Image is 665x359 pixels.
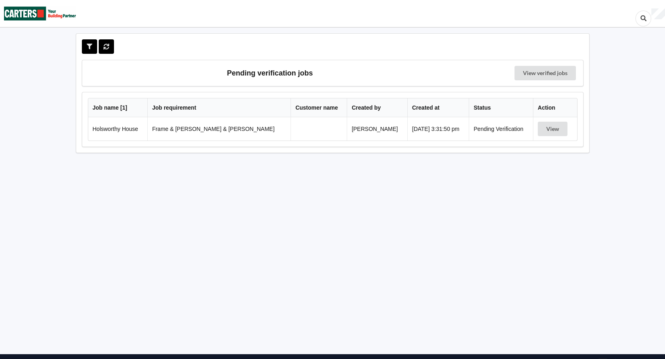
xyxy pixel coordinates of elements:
[147,117,291,141] td: Frame & [PERSON_NAME] & [PERSON_NAME]
[651,8,665,20] div: User Profile
[469,98,533,117] th: Status
[88,117,148,141] td: Holsworthy House
[347,117,407,141] td: [PERSON_NAME]
[88,98,148,117] th: Job name [ 1 ]
[291,98,347,117] th: Customer name
[347,98,407,117] th: Created by
[469,117,533,141] td: Pending Verification
[515,66,576,80] a: View verified jobs
[407,98,469,117] th: Created at
[538,126,569,132] a: View
[533,98,577,117] th: Action
[407,117,469,141] td: [DATE] 3:31:50 pm
[147,98,291,117] th: Job requirement
[88,66,452,80] h3: Pending verification jobs
[4,0,76,27] img: Carters
[538,122,567,136] button: View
